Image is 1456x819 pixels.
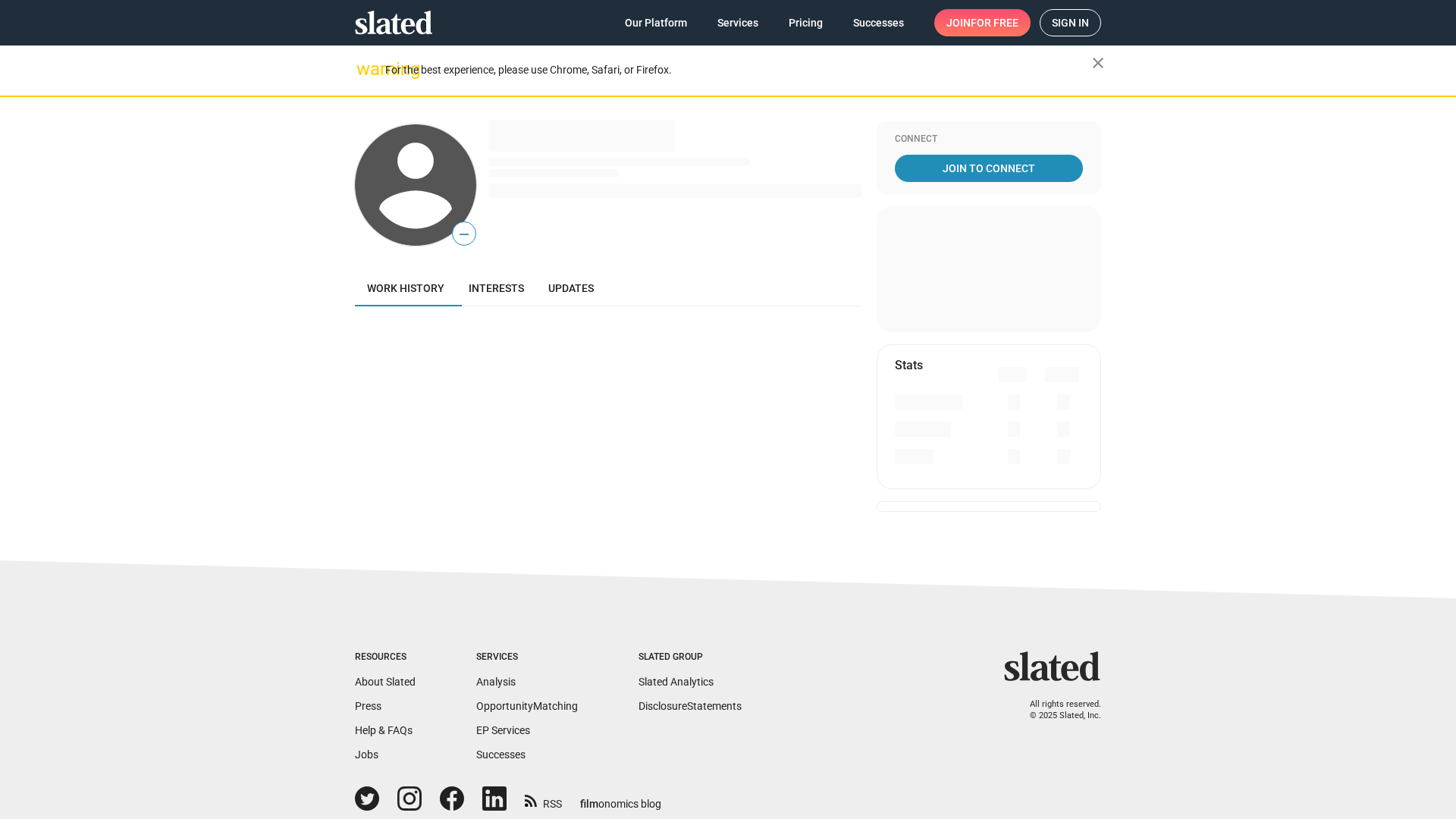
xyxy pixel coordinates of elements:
div: Services [476,651,578,664]
div: For the best experience, please use Chrome, Safari, or Firefox. [385,60,1092,80]
span: Interests [469,282,524,294]
span: Join To Connect [898,155,1080,182]
a: Our Platform [613,9,699,36]
mat-card-title: Stats [895,357,923,373]
div: Slated Group [639,651,742,664]
span: Our Platform [625,9,687,36]
mat-icon: close [1089,54,1107,72]
span: Pricing [789,9,823,36]
a: Analysis [476,676,516,688]
span: Updates [548,282,594,294]
a: Sign in [1040,9,1101,36]
a: Pricing [777,9,835,36]
span: — [453,224,475,244]
div: Resources [355,651,416,664]
a: Services [705,9,770,36]
a: Slated Analytics [639,676,714,688]
a: DisclosureStatements [639,700,742,712]
span: Successes [853,9,904,36]
a: Help & FAQs [355,724,413,736]
a: Updates [536,270,606,306]
span: film [580,798,598,810]
mat-icon: warning [356,60,375,78]
a: RSS [525,788,562,811]
a: Successes [841,9,916,36]
a: Joinfor free [934,9,1031,36]
span: for free [971,9,1018,36]
span: Join [946,9,1018,36]
p: All rights reserved. © 2025 Slated, Inc. [1014,699,1101,721]
a: OpportunityMatching [476,700,578,712]
a: filmonomics blog [580,785,661,811]
a: EP Services [476,724,530,736]
a: Interests [457,270,536,306]
div: Connect [895,133,1083,146]
a: Press [355,700,381,712]
span: Sign in [1052,10,1089,36]
a: Jobs [355,748,378,761]
span: Services [717,9,758,36]
a: Work history [355,270,457,306]
a: Successes [476,748,526,761]
a: Join To Connect [895,155,1083,182]
span: Work history [367,282,444,294]
a: About Slated [355,676,416,688]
